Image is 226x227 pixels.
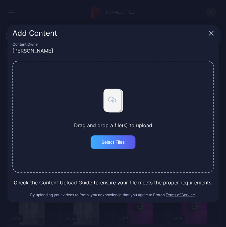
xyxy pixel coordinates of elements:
button: Content Upload Guide [39,179,92,186]
div: Add Content [12,30,206,37]
div: Select Files [101,140,125,145]
button: Select Files [91,135,135,149]
div: Drag and drop a file(s) to upload [74,122,152,129]
button: Terms of Service [166,192,195,197]
div: Check the to ensure your file meets the proper requirements. [12,179,214,186]
div: Content Owner [12,42,214,47]
div: [PERSON_NAME] [12,47,214,54]
div: By uploading your videos to Proto, you acknowledge that you agree to Proto’s . [12,192,214,197]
